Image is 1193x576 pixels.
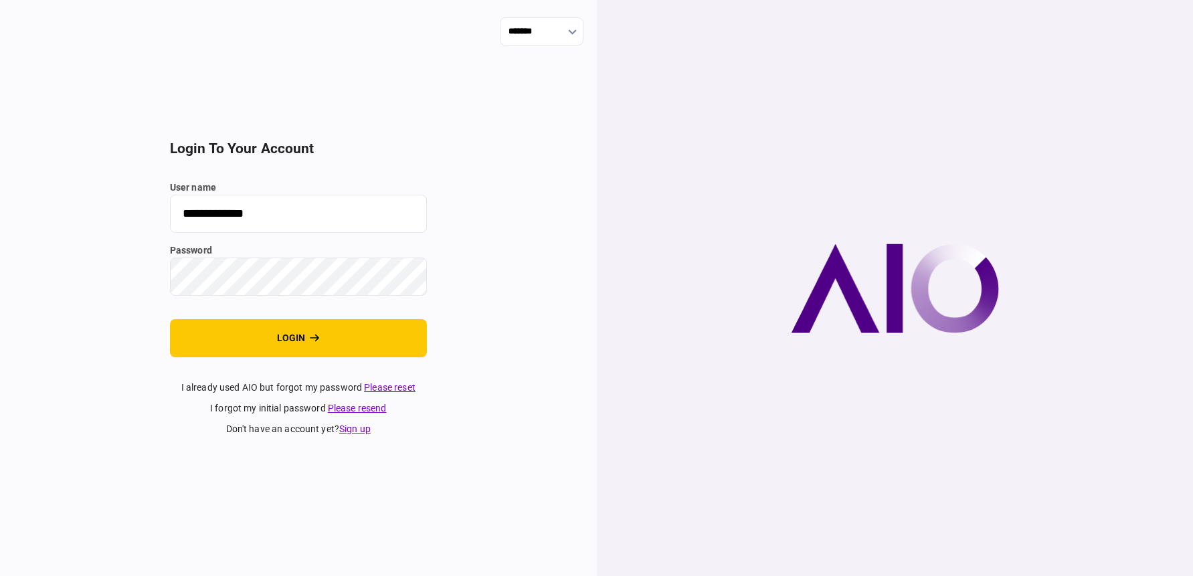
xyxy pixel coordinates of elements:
img: AIO company logo [791,244,999,333]
h2: login to your account [170,140,427,157]
a: Sign up [339,423,371,434]
div: I forgot my initial password [170,401,427,415]
a: Please resend [328,403,387,413]
input: show language options [500,17,583,45]
div: I already used AIO but forgot my password [170,381,427,395]
a: Please reset [364,382,416,393]
label: password [170,244,427,258]
button: login [170,319,427,357]
input: password [170,258,427,296]
label: user name [170,181,427,195]
input: user name [170,195,427,233]
div: don't have an account yet ? [170,422,427,436]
